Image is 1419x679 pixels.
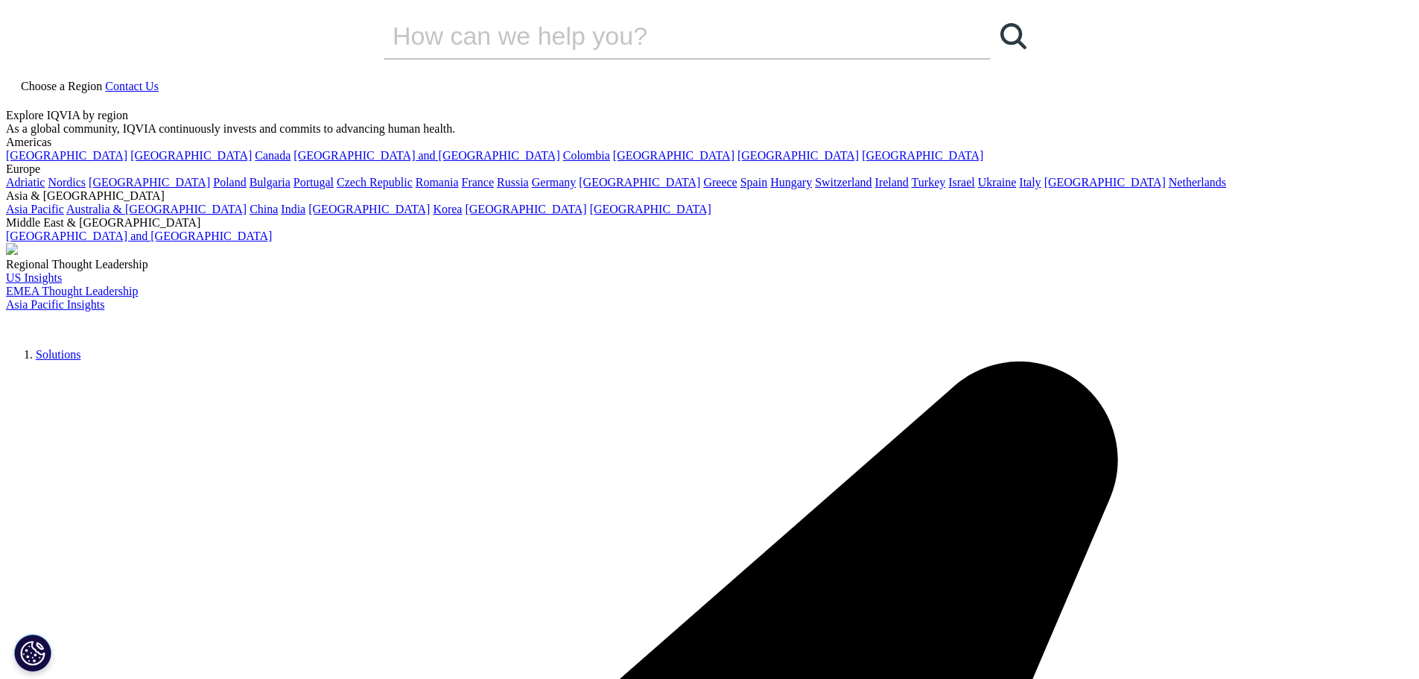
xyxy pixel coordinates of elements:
a: Israel [948,176,975,189]
a: Nordics [48,176,86,189]
a: Turkey [912,176,946,189]
a: [GEOGRAPHIC_DATA] and [GEOGRAPHIC_DATA] [6,230,272,242]
div: As a global community, IQVIA continuously invests and commits to advancing human health. [6,122,1413,136]
a: [GEOGRAPHIC_DATA] [308,203,430,215]
a: Ireland [875,176,909,189]
a: Russia [497,176,529,189]
div: Regional Thought Leadership [6,258,1413,271]
a: Colombia [563,149,610,162]
a: Italy [1019,176,1041,189]
a: Adriatic [6,176,45,189]
a: Canada [255,149,291,162]
a: Switzerland [815,176,872,189]
div: Americas [6,136,1413,149]
img: 2093_analyzing-data-using-big-screen-display-and-laptop.png [6,243,18,255]
a: Spain [740,176,767,189]
a: Asia Pacific Insights [6,298,104,311]
a: [GEOGRAPHIC_DATA] [465,203,586,215]
a: [GEOGRAPHIC_DATA] and [GEOGRAPHIC_DATA] [293,149,559,162]
div: Europe [6,162,1413,176]
div: Asia & [GEOGRAPHIC_DATA] [6,189,1413,203]
a: [GEOGRAPHIC_DATA] [6,149,127,162]
a: Netherlands [1169,176,1226,189]
a: Contact Us [105,80,159,92]
a: Search [991,13,1035,58]
a: Romania [416,176,459,189]
svg: Search [1000,23,1026,49]
a: Bulgaria [250,176,291,189]
a: Korea [433,203,462,215]
a: [GEOGRAPHIC_DATA] [89,176,210,189]
a: [GEOGRAPHIC_DATA] [862,149,983,162]
a: Australia & [GEOGRAPHIC_DATA] [66,203,247,215]
a: [GEOGRAPHIC_DATA] [590,203,711,215]
a: Ukraine [978,176,1017,189]
a: [GEOGRAPHIC_DATA] [130,149,252,162]
img: IQVIA Healthcare Information Technology and Pharma Clinical Research Company [6,312,125,333]
a: [GEOGRAPHIC_DATA] [1044,176,1166,189]
a: India [281,203,305,215]
a: [GEOGRAPHIC_DATA] [613,149,734,162]
a: [GEOGRAPHIC_DATA] [737,149,859,162]
div: Middle East & [GEOGRAPHIC_DATA] [6,216,1413,230]
a: Greece [703,176,737,189]
a: France [462,176,495,189]
button: Paramètres des cookies [14,634,51,672]
a: Solutions [36,348,80,361]
a: Hungary [770,176,812,189]
a: Czech Republic [337,176,413,189]
a: China [250,203,278,215]
a: Portugal [293,176,334,189]
div: Explore IQVIA by region [6,109,1413,122]
a: Germany [532,176,577,189]
a: [GEOGRAPHIC_DATA] [579,176,700,189]
a: Asia Pacific [6,203,64,215]
a: Poland [213,176,246,189]
a: US Insights [6,271,62,284]
a: EMEA Thought Leadership [6,285,138,297]
span: Choose a Region [21,80,102,92]
input: Search [384,13,948,58]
